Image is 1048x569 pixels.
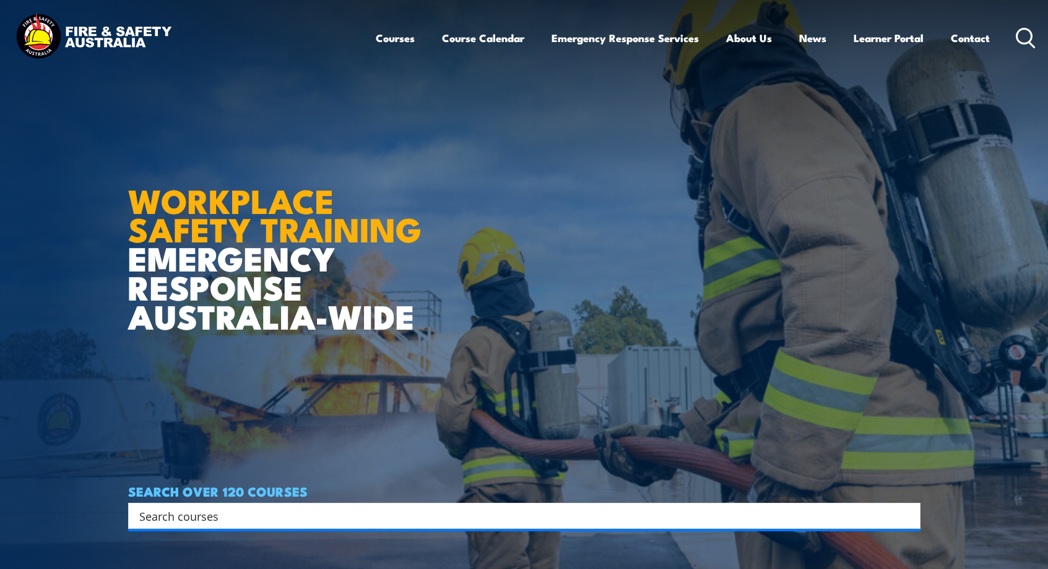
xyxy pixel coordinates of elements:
a: News [799,22,826,54]
strong: WORKPLACE SAFETY TRAINING [128,174,422,254]
a: About Us [726,22,772,54]
a: Course Calendar [442,22,524,54]
a: Emergency Response Services [552,22,699,54]
h4: SEARCH OVER 120 COURSES [128,484,920,498]
a: Contact [951,22,990,54]
h1: EMERGENCY RESPONSE AUSTRALIA-WIDE [128,155,431,330]
input: Search input [139,507,893,525]
form: Search form [142,507,896,524]
a: Courses [376,22,415,54]
a: Learner Portal [854,22,924,54]
button: Search magnifier button [899,507,916,524]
